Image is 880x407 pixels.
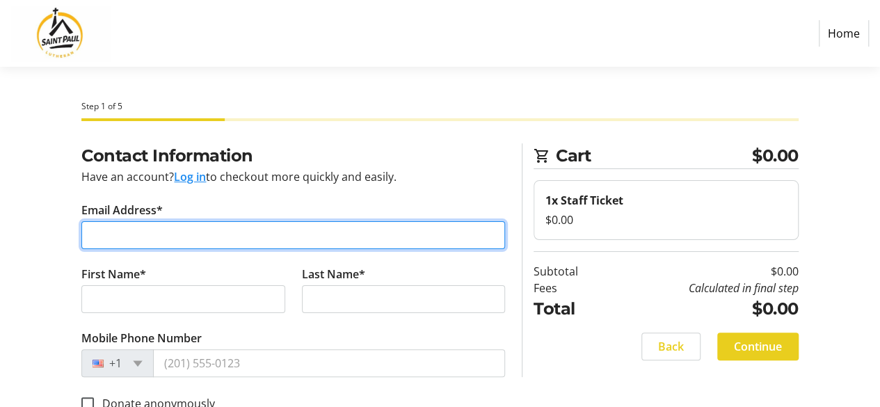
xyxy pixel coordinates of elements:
[658,338,684,355] span: Back
[610,280,799,296] td: Calculated in final step
[81,100,798,113] div: Step 1 of 5
[81,266,146,282] label: First Name*
[11,6,110,61] img: Saint Paul Lutheran School's Logo
[81,330,202,346] label: Mobile Phone Number
[81,143,505,168] h2: Contact Information
[153,349,505,377] input: (201) 555-0123
[545,193,623,208] strong: 1x Staff Ticket
[752,143,799,168] span: $0.00
[734,338,782,355] span: Continue
[302,266,365,282] label: Last Name*
[545,212,787,228] div: $0.00
[81,168,505,185] div: Have an account? to checkout more quickly and easily.
[641,333,701,360] button: Back
[534,296,610,321] td: Total
[610,263,799,280] td: $0.00
[819,20,869,47] a: Home
[717,333,799,360] button: Continue
[174,168,206,185] button: Log in
[81,202,163,218] label: Email Address*
[556,143,752,168] span: Cart
[534,263,610,280] td: Subtotal
[610,296,799,321] td: $0.00
[534,280,610,296] td: Fees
